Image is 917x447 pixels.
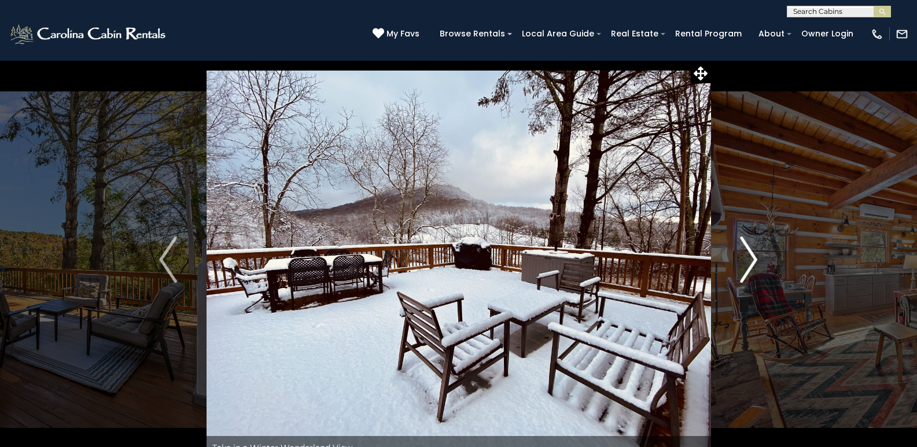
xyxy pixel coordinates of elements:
img: White-1-2.png [9,23,169,46]
a: Real Estate [605,25,664,43]
a: Browse Rentals [434,25,511,43]
img: arrow [740,237,757,283]
a: Rental Program [669,25,747,43]
a: Local Area Guide [516,25,600,43]
a: Owner Login [796,25,859,43]
a: My Favs [373,28,422,40]
img: phone-regular-white.png [871,28,883,40]
img: mail-regular-white.png [896,28,908,40]
a: About [753,25,790,43]
span: My Favs [386,28,419,40]
img: arrow [159,237,176,283]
